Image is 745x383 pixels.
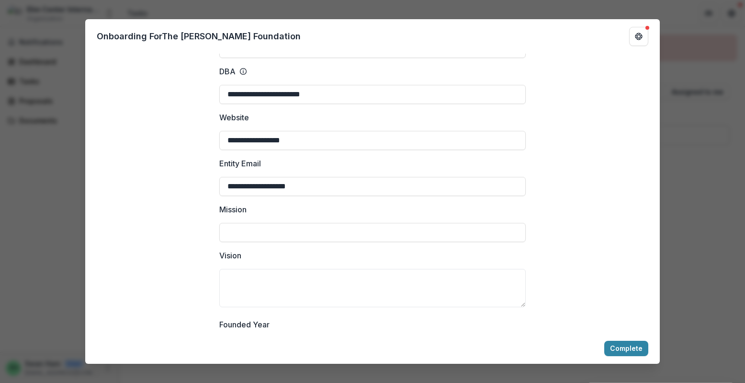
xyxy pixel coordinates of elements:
[97,30,301,43] p: Onboarding For The [PERSON_NAME] Foundation
[629,27,648,46] button: Get Help
[219,66,236,77] p: DBA
[219,204,247,215] p: Mission
[219,158,261,169] p: Entity Email
[604,341,648,356] button: Complete
[219,319,270,330] p: Founded Year
[219,112,249,123] p: Website
[219,250,241,261] p: Vision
